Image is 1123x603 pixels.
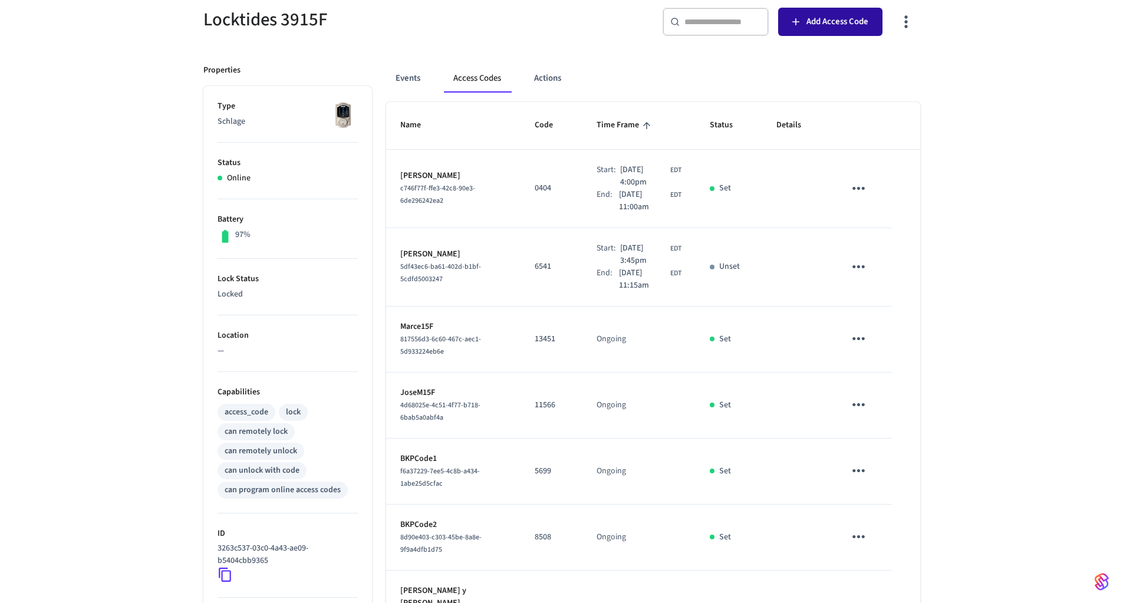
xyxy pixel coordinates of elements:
[218,288,358,301] p: Locked
[400,321,506,333] p: Marce15F
[670,165,681,176] span: EDT
[203,64,241,77] p: Properties
[328,100,358,130] img: Schlage Sense Smart Deadbolt with Camelot Trim, Front
[400,170,506,182] p: [PERSON_NAME]
[386,64,430,93] button: Events
[778,8,882,36] button: Add Access Code
[218,528,358,540] p: ID
[400,262,481,284] span: 5df43ec6-ba61-402d-b1bf-5cdfd5003247
[218,345,358,357] p: —
[597,242,620,267] div: Start:
[619,189,681,213] div: America/New_York
[386,64,920,93] div: ant example
[218,386,358,398] p: Capabilities
[619,267,668,292] span: [DATE] 11:15am
[444,64,511,93] button: Access Codes
[535,333,568,345] p: 13451
[400,334,481,357] span: 817556d3-6c60-467c-aec1-5d933224eb6e
[400,519,506,531] p: BKPCode2
[218,542,353,567] p: 3263c537-03c0-4a43-ae09-b5404cbb9365
[235,229,251,241] p: 97%
[719,333,731,345] p: Set
[225,484,341,496] div: can program online access codes
[218,116,358,128] p: Schlage
[597,164,620,189] div: Start:
[710,116,748,134] span: Status
[400,400,480,423] span: 4d68025e-4c51-4f77-b718-6bab5a0abf4a
[225,445,297,457] div: can remotely unlock
[400,387,506,399] p: JoseM15F
[218,213,358,226] p: Battery
[719,182,731,195] p: Set
[597,116,654,134] span: Time Frame
[525,64,571,93] button: Actions
[400,532,482,555] span: 8d90e403-c303-45be-8a8e-9f9a4dfb1d75
[582,505,696,571] td: Ongoing
[218,273,358,285] p: Lock Status
[218,100,358,113] p: Type
[719,465,731,477] p: Set
[225,464,299,477] div: can unlock with code
[400,183,475,206] span: c746f77f-ffe3-42c8-90e3-6de296242ea2
[719,531,731,543] p: Set
[1095,572,1109,591] img: SeamLogoGradient.69752ec5.svg
[620,164,668,189] span: [DATE] 4:00pm
[806,14,868,29] span: Add Access Code
[670,190,681,200] span: EDT
[619,189,668,213] span: [DATE] 11:00am
[535,465,568,477] p: 5699
[719,399,731,411] p: Set
[400,116,436,134] span: Name
[286,406,301,419] div: lock
[225,426,288,438] div: can remotely lock
[535,399,568,411] p: 11566
[619,267,681,292] div: America/New_York
[582,373,696,439] td: Ongoing
[719,261,740,273] p: Unset
[400,453,506,465] p: BKPCode1
[582,439,696,505] td: Ongoing
[776,116,816,134] span: Details
[620,242,682,267] div: America/New_York
[535,261,568,273] p: 6541
[218,329,358,342] p: Location
[203,8,555,32] h5: Locktides 3915F
[218,157,358,169] p: Status
[535,116,568,134] span: Code
[582,307,696,373] td: Ongoing
[227,172,251,184] p: Online
[670,243,681,254] span: EDT
[620,164,682,189] div: America/New_York
[535,182,568,195] p: 0404
[620,242,668,267] span: [DATE] 3:45pm
[400,466,480,489] span: f6a37229-7ee5-4c8b-a434-1abe25d5cfac
[535,531,568,543] p: 8508
[400,248,506,261] p: [PERSON_NAME]
[597,189,619,213] div: End:
[597,267,619,292] div: End:
[670,268,681,279] span: EDT
[225,406,268,419] div: access_code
